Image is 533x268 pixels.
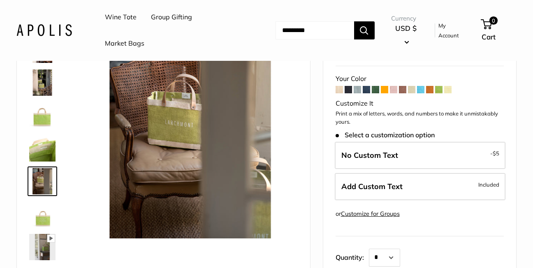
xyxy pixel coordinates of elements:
[28,199,57,229] a: Petite Market Bag in Chartreuse
[482,32,496,41] span: Cart
[276,21,354,39] input: Search...
[105,11,137,23] a: Wine Tote
[28,166,57,196] a: Petite Market Bag in Chartreuse
[336,97,504,110] div: Customize It
[489,16,498,25] span: 0
[478,180,499,189] span: Included
[482,17,517,44] a: 0 Cart
[341,150,398,160] span: No Custom Text
[336,131,435,139] span: Select a customization option
[354,21,375,39] button: Search
[16,24,72,36] img: Apolis
[29,201,56,227] img: Petite Market Bag in Chartreuse
[29,102,56,129] img: Petite Market Bag in Chartreuse
[335,142,505,169] label: Leave Blank
[28,101,57,130] a: Petite Market Bag in Chartreuse
[391,13,421,24] span: Currency
[29,135,56,162] img: Petite Market Bag in Chartreuse
[336,246,369,267] label: Quantity:
[29,234,56,260] img: Petite Market Bag in Chartreuse
[151,11,192,23] a: Group Gifting
[336,208,400,219] div: or
[29,168,56,194] img: Petite Market Bag in Chartreuse
[83,23,298,238] img: Petite Market Bag in Chartreuse
[28,134,57,163] a: Petite Market Bag in Chartreuse
[105,37,144,50] a: Market Bags
[493,150,499,157] span: $5
[28,68,57,97] a: Petite Market Bag in Chartreuse
[336,110,504,126] p: Print a mix of letters, words, and numbers to make it unmistakably yours.
[341,210,400,217] a: Customize for Groups
[335,173,505,200] label: Add Custom Text
[395,24,417,32] span: USD $
[490,148,499,158] span: -
[336,73,504,85] div: Your Color
[341,182,403,191] span: Add Custom Text
[391,22,421,48] button: USD $
[29,69,56,96] img: Petite Market Bag in Chartreuse
[28,232,57,262] a: Petite Market Bag in Chartreuse
[438,21,467,41] a: My Account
